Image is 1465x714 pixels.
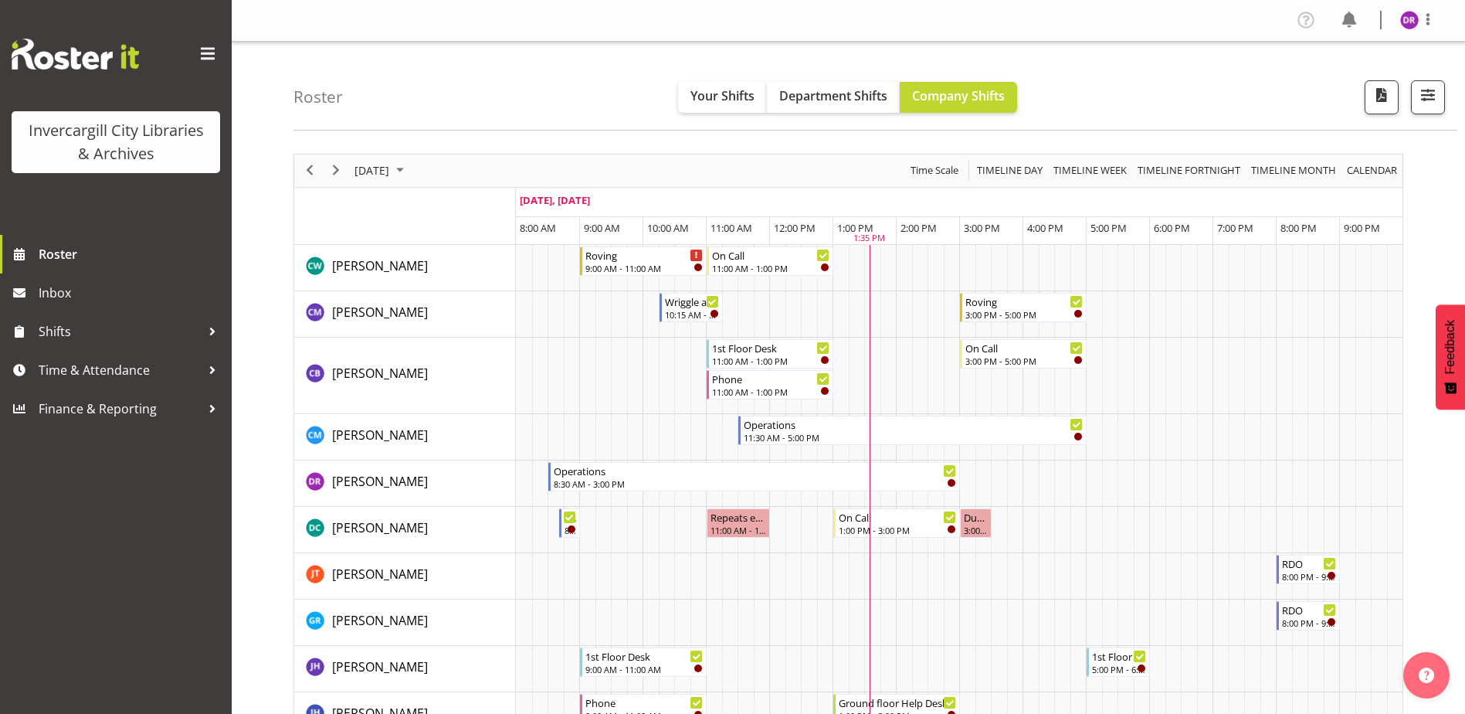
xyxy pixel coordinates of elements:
[710,509,766,525] div: Repeats every [DATE] - [PERSON_NAME]
[853,232,885,245] div: 1:35 PM
[975,161,1046,180] button: Timeline Day
[1443,320,1457,374] span: Feedback
[1217,221,1253,235] span: 7:00 PM
[1411,80,1445,114] button: Filter Shifts
[1345,161,1399,180] span: calendar
[1345,161,1400,180] button: Month
[332,472,428,491] a: [PERSON_NAME]
[294,461,516,507] td: Debra Robinson resource
[779,87,887,104] span: Department Shifts
[738,416,1087,445] div: Cindy Mulrooney"s event - Operations Begin From Monday, September 29, 2025 at 11:30:00 AM GMT+13:...
[1092,648,1146,664] div: 1st Floor Desk
[833,508,960,538] div: Donald Cunningham"s event - On Call Begin From Monday, September 29, 2025 at 1:00:00 PM GMT+13:00...
[1090,221,1127,235] span: 5:00 PM
[1365,80,1399,114] button: Download a PDF of the roster for the current day
[353,161,391,180] span: [DATE]
[965,340,1083,355] div: On Call
[710,221,752,235] span: 11:00 AM
[326,161,347,180] button: Next
[707,508,770,538] div: Donald Cunningham"s event - Repeats every monday - Donald Cunningham Begin From Monday, September...
[707,246,833,276] div: Catherine Wilson"s event - On Call Begin From Monday, September 29, 2025 at 11:00:00 AM GMT+13:00...
[1400,11,1419,29] img: debra-robinson11655.jpg
[349,155,413,187] div: September 29, 2025
[39,397,201,420] span: Finance & Reporting
[1280,221,1317,235] span: 8:00 PM
[774,221,816,235] span: 12:00 PM
[960,339,1087,369] div: Chris Broad"s event - On Call Begin From Monday, September 29, 2025 at 3:00:00 PM GMT+13:00 Ends ...
[707,339,833,369] div: Chris Broad"s event - 1st Floor Desk Begin From Monday, September 29, 2025 at 11:00:00 AM GMT+13:...
[554,463,956,478] div: Operations
[294,600,516,646] td: Grace Roscoe-Squires resource
[332,303,428,321] a: [PERSON_NAME]
[665,308,719,321] div: 10:15 AM - 11:15 AM
[294,414,516,461] td: Cindy Mulrooney resource
[975,161,1044,180] span: Timeline Day
[559,508,580,538] div: Donald Cunningham"s event - Newspapers Begin From Monday, September 29, 2025 at 8:40:00 AM GMT+13...
[585,663,703,675] div: 9:00 AM - 11:00 AM
[323,155,349,187] div: next period
[585,648,703,664] div: 1st Floor Desk
[294,338,516,414] td: Chris Broad resource
[678,82,767,113] button: Your Shifts
[965,294,1083,309] div: Roving
[712,247,829,263] div: On Call
[332,365,428,382] span: [PERSON_NAME]
[960,508,992,538] div: Donald Cunningham"s event - Duration 0 hours - Donald Cunningham Begin From Monday, September 29,...
[554,478,956,490] div: 8:30 AM - 3:00 PM
[1136,161,1242,180] span: Timeline Fortnight
[39,359,201,382] span: Time & Attendance
[39,243,224,266] span: Roster
[1277,555,1340,584] div: Glen Tomlinson"s event - RDO Begin From Monday, September 29, 2025 at 8:00:00 PM GMT+13:00 Ends A...
[332,427,428,444] span: [PERSON_NAME]
[744,431,1083,444] div: 11:30 AM - 5:00 PM
[352,161,411,180] button: September 2025
[332,612,428,629] span: [PERSON_NAME]
[520,193,590,207] span: [DATE], [DATE]
[294,507,516,553] td: Donald Cunningham resource
[1249,161,1339,180] button: Timeline Month
[712,386,829,398] div: 11:00 AM - 1:00 PM
[300,161,320,180] button: Previous
[1277,601,1340,631] div: Grace Roscoe-Squires"s event - RDO Begin From Monday, September 29, 2025 at 8:00:00 PM GMT+13:00 ...
[1250,161,1338,180] span: Timeline Month
[565,524,576,536] div: 8:40 AM - 9:00 AM
[900,221,937,235] span: 2:00 PM
[332,658,428,676] a: [PERSON_NAME]
[660,293,723,322] div: Chamique Mamolo"s event - Wriggle and Rhyme Begin From Monday, September 29, 2025 at 10:15:00 AM ...
[332,566,428,583] span: [PERSON_NAME]
[690,87,755,104] span: Your Shifts
[332,257,428,274] span: [PERSON_NAME]
[294,245,516,291] td: Catherine Wilson resource
[565,509,576,525] div: Newspapers
[39,281,224,304] span: Inbox
[839,524,956,536] div: 1:00 PM - 3:00 PM
[1282,570,1336,583] div: 8:00 PM - 9:00 PM
[1344,221,1380,235] span: 9:00 PM
[908,161,961,180] button: Time Scale
[1051,161,1130,180] button: Timeline Week
[1419,668,1434,683] img: help-xxl-2.png
[332,364,428,382] a: [PERSON_NAME]
[1436,304,1465,410] button: Feedback - Show survey
[520,221,556,235] span: 8:00 AM
[585,247,703,263] div: Roving
[960,293,1087,322] div: Chamique Mamolo"s event - Roving Begin From Monday, September 29, 2025 at 3:00:00 PM GMT+13:00 En...
[744,416,1083,432] div: Operations
[332,519,428,536] span: [PERSON_NAME]
[332,426,428,444] a: [PERSON_NAME]
[1135,161,1243,180] button: Fortnight
[707,370,833,399] div: Chris Broad"s event - Phone Begin From Monday, September 29, 2025 at 11:00:00 AM GMT+13:00 Ends A...
[1092,663,1146,675] div: 5:00 PM - 6:00 PM
[294,553,516,600] td: Glen Tomlinson resource
[964,509,988,525] div: Duration 0 hours - [PERSON_NAME]
[580,246,707,276] div: Catherine Wilson"s event - Roving Begin From Monday, September 29, 2025 at 9:00:00 AM GMT+13:00 E...
[839,695,956,710] div: Ground floor Help Desk
[964,221,1000,235] span: 3:00 PM
[294,646,516,692] td: Jill Harpur resource
[584,221,620,235] span: 9:00 AM
[965,355,1083,367] div: 3:00 PM - 5:00 PM
[767,82,900,113] button: Department Shifts
[712,371,829,386] div: Phone
[1087,648,1150,677] div: Jill Harpur"s event - 1st Floor Desk Begin From Monday, September 29, 2025 at 5:00:00 PM GMT+13:0...
[332,658,428,675] span: [PERSON_NAME]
